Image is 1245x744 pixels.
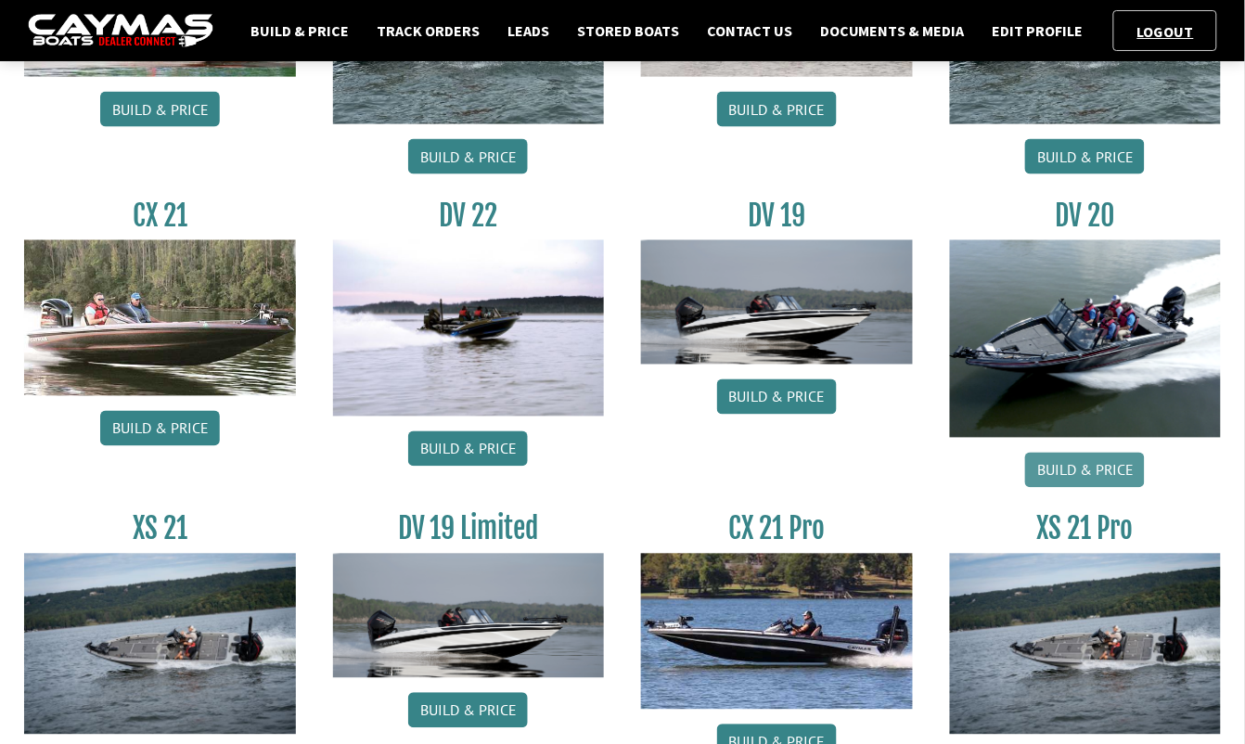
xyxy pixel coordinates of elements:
img: XS_21_thumbnail.jpg [24,554,296,735]
h3: CX 21 [24,199,296,233]
a: Build & Price [1025,453,1145,488]
h3: XS 21 Pro [950,512,1222,546]
a: Build & Price [241,19,358,43]
h3: DV 19 Limited [333,512,605,546]
img: XS_21_thumbnail.jpg [950,554,1222,735]
a: Track Orders [367,19,489,43]
a: Build & Price [1025,139,1145,174]
h3: XS 21 [24,512,296,546]
a: Documents & Media [811,19,974,43]
img: CX21_thumb.jpg [24,240,296,396]
a: Build & Price [717,379,837,415]
a: Stored Boats [568,19,688,43]
img: DV_20_from_website_for_caymas_connect.png [950,240,1222,438]
h3: DV 22 [333,199,605,233]
h3: DV 19 [641,199,913,233]
a: Leads [498,19,558,43]
a: Contact Us [698,19,802,43]
h3: DV 20 [950,199,1222,233]
a: Edit Profile [983,19,1093,43]
a: Build & Price [408,431,528,467]
img: dv-19-ban_from_website_for_caymas_connect.png [641,240,913,365]
img: DV22_original_motor_cropped_for_caymas_connect.jpg [333,240,605,417]
h3: CX 21 Pro [641,512,913,546]
img: dv-19-ban_from_website_for_caymas_connect.png [333,554,605,678]
img: caymas-dealer-connect-2ed40d3bc7270c1d8d7ffb4b79bf05adc795679939227970def78ec6f6c03838.gif [28,14,213,48]
a: Build & Price [100,92,220,127]
a: Build & Price [717,92,837,127]
img: CX-21Pro_thumbnail.jpg [641,554,913,710]
a: Build & Price [100,411,220,446]
a: Build & Price [408,139,528,174]
a: Logout [1128,22,1203,41]
a: Build & Price [408,693,528,728]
